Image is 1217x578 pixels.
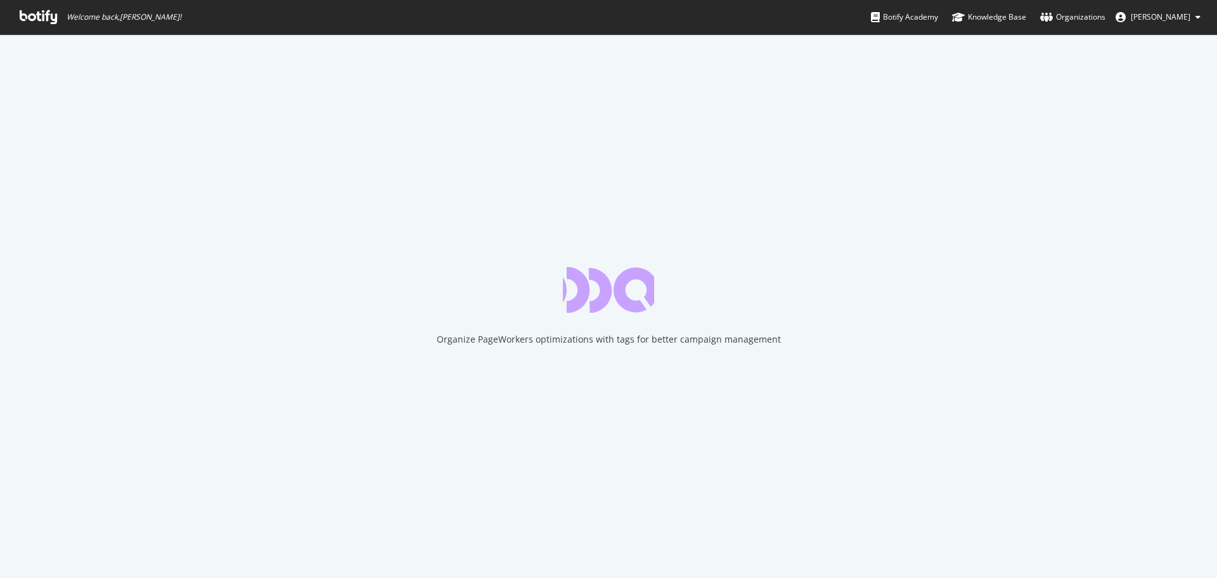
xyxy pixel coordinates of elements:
div: Organizations [1040,11,1105,23]
span: Molly Walsh [1131,11,1190,22]
div: Botify Academy [871,11,938,23]
button: [PERSON_NAME] [1105,7,1211,27]
div: Knowledge Base [952,11,1026,23]
span: Welcome back, [PERSON_NAME] ! [67,12,181,22]
div: Organize PageWorkers optimizations with tags for better campaign management [437,333,781,346]
div: animation [563,267,654,313]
